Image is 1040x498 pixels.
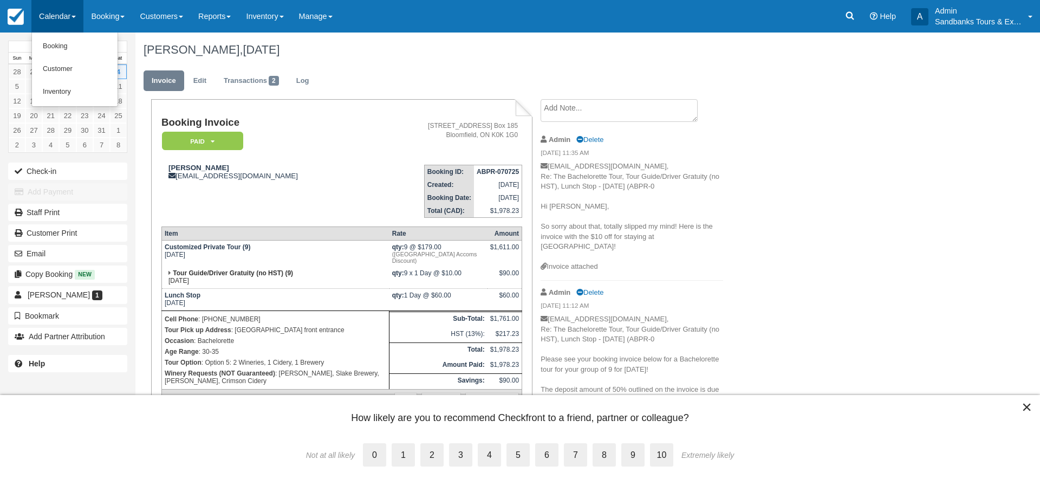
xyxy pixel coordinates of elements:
strong: qty [392,269,404,277]
th: Booking ID: [424,165,474,179]
p: : 30-35 [165,346,386,357]
td: $90.00 [487,374,522,390]
strong: Lunch Stop [165,292,200,299]
p: [EMAIL_ADDRESS][DOMAIN_NAME], Re: The Bachelorette Tour, Tour Guide/Driver Gratuity (no HST), Lun... [541,314,723,405]
a: 8 [110,138,127,152]
th: Sub-Total: [389,312,487,327]
td: [DATE] [474,178,522,191]
strong: Occasion [165,337,194,345]
th: Created: [424,178,474,191]
a: 7 [93,138,110,152]
button: Add Partner Attribution [8,328,127,345]
a: 6 [76,138,93,152]
span: 1 [92,290,102,300]
p: : Bachelorette [165,335,386,346]
a: 6 [25,79,42,94]
td: [DATE] [161,267,389,289]
strong: Tour Guide/Driver Gratuity (no HST) (9) [173,269,293,277]
strong: Admin [549,288,570,296]
div: A [911,8,928,25]
a: 30 [76,123,93,138]
th: Sun [9,53,25,64]
button: Email [8,245,127,262]
strong: Customized Private Tour (9) [165,243,250,251]
p: : Option 5: 2 Wineries, 1 Cidery, 1 Brewery [165,357,386,368]
td: [DATE] [161,289,389,311]
strong: Tour Option [165,359,201,366]
a: 25 [110,108,127,123]
a: 24 [93,108,110,123]
button: Bookmark [8,307,127,325]
strong: Age Range [165,348,199,355]
address: [STREET_ADDRESS] Box 185 Bloomfield, ON K0K 1G0 [375,121,518,140]
a: 12 [9,94,25,108]
th: Sat [110,53,127,64]
strong: Tour Pick up Address [165,326,231,334]
label: 4 [478,443,501,467]
td: HST (13%): [389,327,487,343]
strong: ABPR-070725 [477,168,519,176]
button: Check-in [8,163,127,180]
a: Customer [32,58,118,81]
a: Customer Print [465,393,519,404]
div: Invoice attached [541,262,723,272]
td: 1 Day @ $60.00 [389,289,487,311]
a: 2 [9,138,25,152]
th: Mon [25,53,42,64]
th: Total: [389,342,487,358]
div: Extremely likely [681,451,734,460]
label: 0 [363,443,386,467]
p: : [GEOGRAPHIC_DATA] front entrance [165,325,386,335]
a: 3 [25,138,42,152]
h1: [PERSON_NAME], [144,43,907,56]
a: Staff Print [421,393,461,404]
a: 20 [25,108,42,123]
td: [DATE] [474,191,522,204]
a: Transactions [216,70,287,92]
a: 4 [42,138,59,152]
th: Amount [487,227,522,241]
a: Log [288,70,317,92]
a: Delete [576,135,603,144]
td: $217.23 [487,327,522,343]
a: 5 [59,138,76,152]
em: [DATE] 11:12 AM [541,301,723,313]
label: 1 [392,443,415,467]
span: [DATE] [243,43,279,56]
a: 11 [110,79,127,94]
th: Booking Date: [424,191,474,204]
a: 19 [9,108,25,123]
a: 29 [59,123,76,138]
label: 8 [593,443,616,467]
button: Close [1022,398,1032,416]
b: Help [29,359,45,368]
a: Booking [32,35,118,58]
div: $60.00 [490,292,519,308]
td: $1,761.00 [487,312,522,327]
a: 28 [42,123,59,138]
a: 31 [93,123,110,138]
img: checkfront-main-nav-mini-logo.png [8,9,24,25]
p: : [PHONE_NUMBER] [165,314,386,325]
a: 26 [9,123,25,138]
a: Edit [185,70,214,92]
strong: qty [392,243,404,251]
th: Amount Paid: [389,358,487,374]
p: [EMAIL_ADDRESS][DOMAIN_NAME], Re: The Bachelorette Tour, Tour Guide/Driver Gratuity (no HST), Lun... [541,161,723,262]
th: Total (CAD): [424,204,474,218]
p: Admin [935,5,1022,16]
div: Not at all likely [306,451,355,460]
div: How likely are you to recommend Checkfront to a friend, partner or colleague? [16,411,1024,430]
a: 13 [25,94,42,108]
p: : [PERSON_NAME], Slake Brewery, [PERSON_NAME], Crimson Cidery [165,368,386,386]
a: Delete [576,288,603,296]
td: 9 x 1 Day @ $10.00 [389,267,487,289]
strong: Admin [549,135,570,144]
strong: Winery Requests (NOT Guaranteed) [165,370,275,377]
a: 27 [25,123,42,138]
strong: [PERSON_NAME] [168,164,229,172]
label: 2 [420,443,444,467]
span: 2 [269,76,279,86]
strong: qty [392,292,404,299]
a: Invoice [144,70,184,92]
